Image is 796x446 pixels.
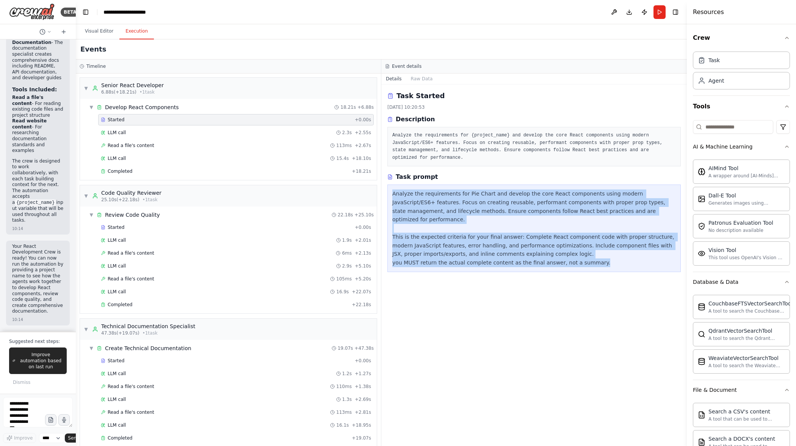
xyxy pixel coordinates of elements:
span: 2.9s [342,263,352,269]
strong: Tools Included: [12,86,57,92]
span: + 5.20s [355,276,371,282]
img: VisionTool [698,250,705,257]
span: + 47.38s [354,345,374,351]
span: 105ms [336,276,352,282]
div: Database & Data [693,278,738,286]
button: Improve [3,433,36,443]
div: BETA [61,8,80,17]
div: AI & Machine Learning [693,143,752,150]
span: + 2.13s [355,250,371,256]
span: 16.9s [336,289,349,295]
span: 6.88s (+18.21s) [101,89,136,95]
span: + 5.10s [355,263,371,269]
span: 16.1s [336,422,349,428]
span: + 18.95s [352,422,371,428]
span: Read a file's content [108,383,154,390]
img: PatronusEvalTool [698,222,705,230]
button: Dismiss [9,377,34,388]
div: Analyze the requirements for Pie Chart and develop the core React components using modern JavaScr... [392,189,676,267]
img: QdrantVectorSearchTool [698,330,705,338]
div: Dall-E Tool [708,192,785,199]
div: WeaviateVectorSearchTool [708,354,785,362]
button: Visual Editor [79,23,119,39]
h4: Resources [693,8,724,17]
button: Switch to previous chat [36,27,55,36]
span: LLM call [108,422,126,428]
span: ▼ [84,193,88,199]
div: QdrantVectorSearchTool [708,327,785,335]
span: 19.07s [338,345,353,351]
span: Dismiss [13,379,30,385]
span: LLM call [108,396,126,402]
span: + 2.01s [355,237,371,243]
div: AIMind Tool [708,164,785,172]
span: 15.4s [336,155,349,161]
span: LLM call [108,371,126,377]
span: 18.21s [340,104,356,110]
button: Improve automation based on last run [9,347,67,374]
span: Started [108,224,124,230]
img: WeaviateVectorSearchTool [698,358,705,365]
div: 10:14 [12,317,23,322]
span: LLM call [108,263,126,269]
span: + 2.81s [355,409,371,415]
button: Database & Data [693,272,790,292]
span: + 2.67s [355,142,371,149]
strong: Read a file's content [12,95,43,106]
span: + 1.27s [355,371,371,377]
h2: Task Started [396,91,445,101]
div: [DATE] 10:20:53 [387,104,681,110]
div: A tool to search the Weaviate database for relevant information on internal documents. [708,363,785,369]
span: Improve automation based on last run [18,352,63,370]
h2: Events [80,44,106,55]
button: File & Document [693,380,790,400]
span: 47.38s (+19.07s) [101,330,139,336]
h3: Event details [392,63,422,69]
img: CouchbaseFTSVectorSearchTool [698,303,705,311]
div: A tool to search the Qdrant database for relevant information on internal documents. [708,335,785,341]
span: • 1 task [139,89,155,95]
img: CSVSearchTool [698,411,705,419]
span: ▼ [89,212,94,218]
div: No description available [708,227,773,233]
div: CouchbaseFTSVectorSearchTool [708,300,793,307]
div: Agent [708,77,724,85]
span: + 2.55s [355,130,371,136]
span: ▼ [89,345,94,351]
span: + 19.07s [352,435,371,441]
span: Started [108,117,124,123]
span: 2.3s [342,130,352,136]
span: + 22.07s [352,289,371,295]
div: Review Code Quality [105,211,160,219]
li: - For researching documentation standards and examples [12,118,64,154]
div: A tool that can be used to semantic search a query from a CSV's content. [708,416,785,422]
button: Details [381,74,406,84]
span: 113ms [336,142,352,149]
span: Started [108,358,124,364]
div: Vision Tool [708,246,785,254]
div: Code Quality Reviewer [101,189,161,197]
button: Hide left sidebar [80,7,91,17]
span: 113ms [336,409,352,415]
div: Search a DOCX's content [708,435,785,443]
div: Generates images using OpenAI's Dall-E model. [708,200,785,206]
span: LLM call [108,237,126,243]
div: This tool uses OpenAI's Vision API to describe the contents of an image. [708,255,785,261]
button: Upload files [45,414,56,426]
span: ▼ [84,85,88,91]
span: + 0.00s [355,117,371,123]
span: 6ms [342,250,352,256]
p: Suggested next steps: [9,338,67,344]
span: + 2.69s [355,396,371,402]
span: Read a file's content [108,276,154,282]
span: 1.2s [342,371,352,377]
span: + 18.21s [352,168,371,174]
button: Hide right sidebar [670,7,681,17]
code: {project_name} [15,199,56,206]
span: + 18.10s [352,155,371,161]
li: - The documentation specialist creates comprehensive docs including README, API documentation, an... [12,34,64,81]
span: 25.10s (+22.18s) [101,197,139,203]
h3: Task prompt [396,172,438,182]
button: Click to speak your automation idea [58,414,70,426]
nav: breadcrumb [103,8,167,16]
